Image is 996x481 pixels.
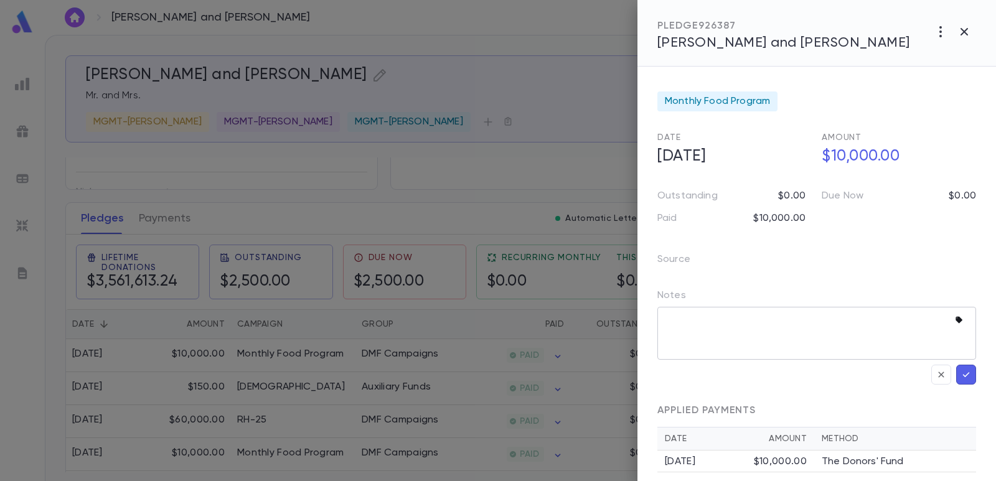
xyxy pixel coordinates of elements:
[754,455,807,468] div: $10,000.00
[665,455,754,468] div: [DATE]
[657,212,677,225] p: Paid
[822,133,862,142] span: Amount
[949,190,976,202] p: $0.00
[657,250,710,274] p: Source
[657,36,910,50] span: [PERSON_NAME] and [PERSON_NAME]
[778,190,806,202] p: $0.00
[665,434,769,444] div: Date
[657,190,718,202] p: Outstanding
[650,144,812,170] h5: [DATE]
[657,91,778,111] div: Monthly Food Program
[657,406,756,416] span: APPLIED PAYMENTS
[657,289,686,307] p: Notes
[665,95,770,108] span: Monthly Food Program
[822,190,863,202] p: Due Now
[769,434,807,444] div: Amount
[822,455,904,468] p: The Donors' Fund
[814,427,976,451] th: Method
[753,212,806,225] p: $10,000.00
[657,133,680,142] span: Date
[814,144,976,170] h5: $10,000.00
[657,20,910,32] div: PLEDGE 926387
